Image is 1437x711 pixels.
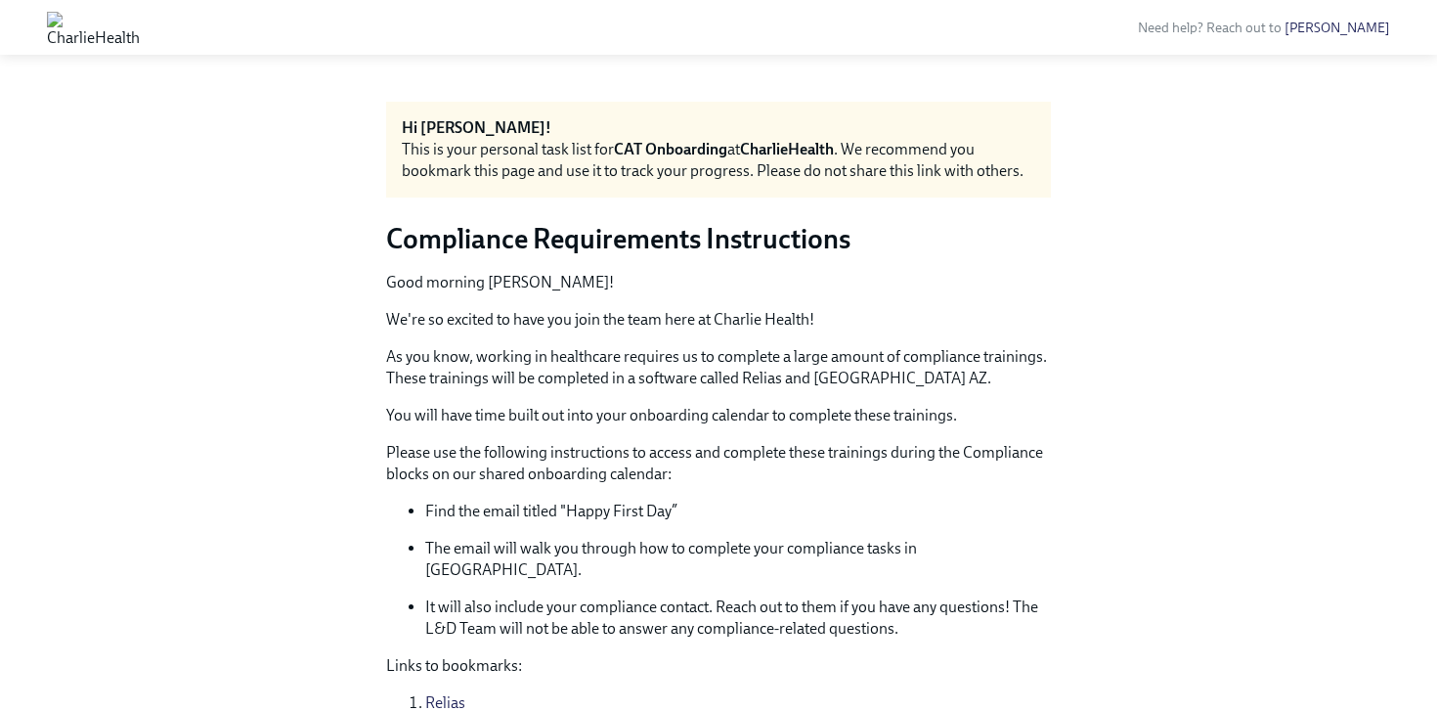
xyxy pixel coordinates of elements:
[425,597,1051,640] p: It will also include your compliance contact. Reach out to them if you have any questions! The L&...
[386,655,1051,677] p: Links to bookmarks:
[386,405,1051,426] p: You will have time built out into your onboarding calendar to complete these trainings.
[1138,20,1390,36] span: Need help? Reach out to
[47,12,140,43] img: CharlieHealth
[425,538,1051,581] p: The email will walk you through how to complete your compliance tasks in [GEOGRAPHIC_DATA].
[425,501,1051,522] p: Find the email titled "Happy First Day”
[386,221,1051,256] h3: Compliance Requirements Instructions
[614,140,727,158] strong: CAT Onboarding
[386,272,1051,293] p: Good morning [PERSON_NAME]!
[386,346,1051,389] p: As you know, working in healthcare requires us to complete a large amount of compliance trainings...
[402,118,551,137] strong: Hi [PERSON_NAME]!
[386,442,1051,485] p: Please use the following instructions to access and complete these trainings during the Complianc...
[402,139,1035,182] div: This is your personal task list for at . We recommend you bookmark this page and use it to track ...
[740,140,834,158] strong: CharlieHealth
[1285,20,1390,36] a: [PERSON_NAME]
[386,309,1051,331] p: We're so excited to have you join the team here at Charlie Health!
